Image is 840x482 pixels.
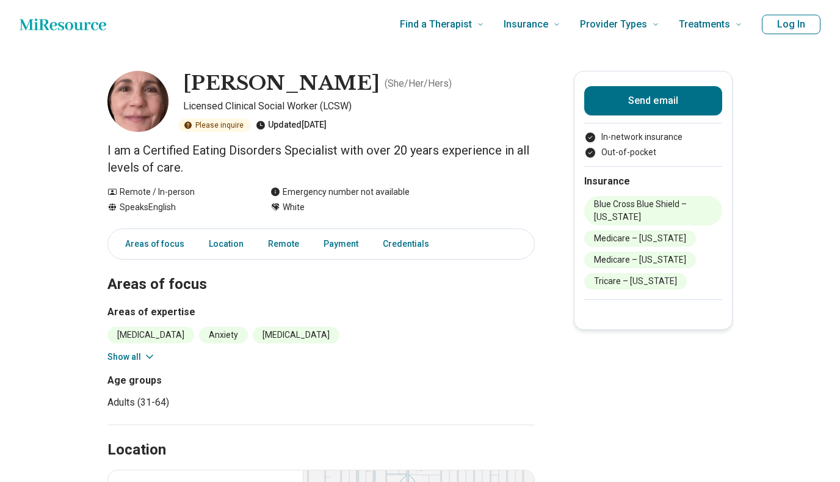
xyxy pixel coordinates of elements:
div: Please inquire [178,119,251,132]
ul: Payment options [584,131,722,159]
span: White [283,201,305,214]
button: Send email [584,86,722,115]
li: Tricare – [US_STATE] [584,273,687,290]
li: Adults (31-64) [107,395,316,410]
a: Areas of focus [110,232,192,257]
a: Home page [20,12,106,37]
h1: [PERSON_NAME] [183,71,380,97]
p: Licensed Clinical Social Worker (LCSW) [183,99,535,114]
div: Emergency number not available [270,186,410,199]
div: Speaks English [107,201,246,214]
h2: Areas of focus [107,245,535,295]
a: Payment [316,232,366,257]
p: I am a Certified Eating Disorders Specialist with over 20 years experience in all levels of care. [107,142,535,176]
p: ( She/Her/Hers ) [385,76,452,91]
li: In-network insurance [584,131,722,144]
a: Credentials [375,232,444,257]
li: [MEDICAL_DATA] [107,327,194,343]
h2: Insurance [584,174,722,189]
div: Remote / In-person [107,186,246,199]
button: Show all [107,351,156,363]
span: Find a Therapist [400,16,472,33]
h3: Areas of expertise [107,305,535,320]
a: Remote [261,232,306,257]
span: Provider Types [580,16,647,33]
li: Blue Cross Blue Shield – [US_STATE] [584,196,722,225]
a: Location [201,232,251,257]
li: Out-of-pocket [584,146,722,159]
span: Insurance [504,16,548,33]
div: Updated [DATE] [256,119,327,132]
li: Medicare – [US_STATE] [584,230,696,247]
li: [MEDICAL_DATA] [253,327,339,343]
span: Treatments [679,16,730,33]
h3: Age groups [107,373,316,388]
button: Log In [762,15,820,34]
img: Victoria Young, Licensed Clinical Social Worker (LCSW) [107,71,168,132]
h2: Location [107,440,166,461]
li: Medicare – [US_STATE] [584,252,696,268]
li: Anxiety [199,327,248,343]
